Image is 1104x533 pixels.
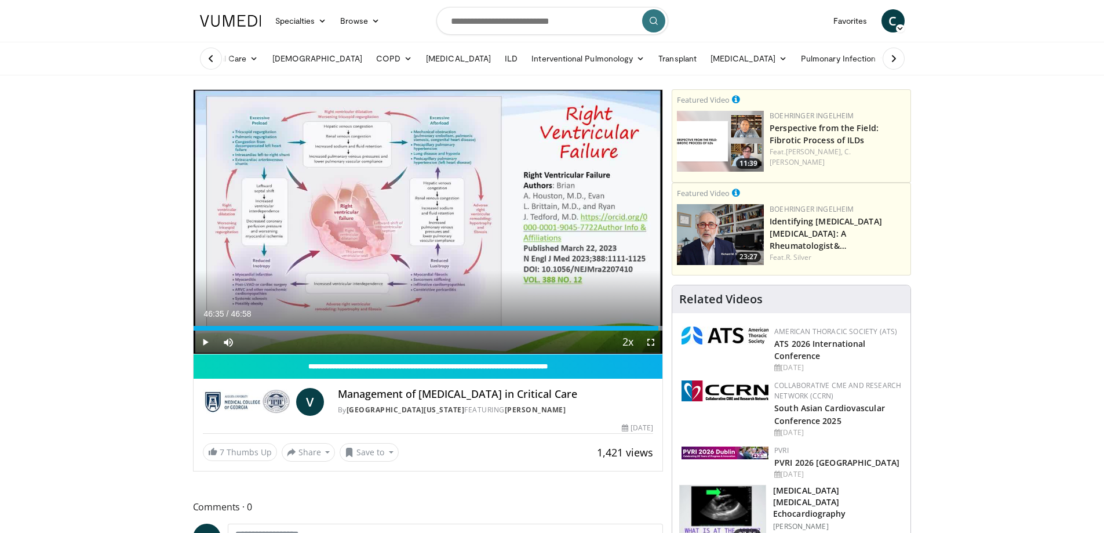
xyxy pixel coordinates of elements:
a: Identifying [MEDICAL_DATA] [MEDICAL_DATA]: A Rheumatologist&… [770,216,882,251]
span: 46:35 [204,309,224,318]
span: 1,421 views [597,445,653,459]
a: R. Silver [786,252,812,262]
a: Boehringer Ingelheim [770,204,854,214]
h4: Management of [MEDICAL_DATA] in Critical Care [338,388,653,401]
small: Featured Video [677,188,730,198]
a: C [881,9,905,32]
img: 0d260a3c-dea8-4d46-9ffd-2859801fb613.png.150x105_q85_crop-smart_upscale.png [677,111,764,172]
div: Feat. [770,147,906,168]
img: VuMedi Logo [200,15,261,27]
a: Browse [333,9,387,32]
input: Search topics, interventions [436,7,668,35]
a: Favorites [826,9,875,32]
video-js: Video Player [194,90,663,354]
span: 46:58 [231,309,251,318]
img: Medical College of Georgia - Augusta University [203,388,292,416]
div: [DATE] [774,469,901,480]
a: [DEMOGRAPHIC_DATA] [265,47,369,70]
a: PVRI 2026 [GEOGRAPHIC_DATA] [774,457,899,468]
img: dcc7dc38-d620-4042-88f3-56bf6082e623.png.150x105_q85_crop-smart_upscale.png [677,204,764,265]
button: Fullscreen [639,331,662,354]
div: Progress Bar [194,326,663,331]
a: South Asian Cardiovascular Conference 2025 [774,403,885,426]
span: / [227,309,229,318]
a: Pulmonary Infection [794,47,894,70]
button: Playback Rate [616,331,639,354]
h3: [MEDICAL_DATA] [MEDICAL_DATA] Echocardiography [773,485,903,520]
div: [DATE] [622,423,653,433]
a: C. [PERSON_NAME] [770,147,851,167]
span: 23:27 [736,252,761,262]
a: ILD [498,47,524,70]
a: COPD [369,47,419,70]
h4: Related Videos [679,292,763,306]
div: By FEATURING [338,405,653,415]
img: 33783847-ac93-4ca7-89f8-ccbd48ec16ca.webp.150x105_q85_autocrop_double_scale_upscale_version-0.2.jpg [682,447,768,459]
button: Play [194,331,217,354]
small: Featured Video [677,95,730,105]
a: Collaborative CME and Research Network (CCRN) [774,380,901,401]
a: American Thoracic Society (ATS) [774,327,897,336]
a: Transplant [651,47,704,70]
span: 11:39 [736,158,761,169]
a: [MEDICAL_DATA] [704,47,794,70]
a: 11:39 [677,111,764,172]
a: Interventional Pulmonology [524,47,651,70]
div: [DATE] [774,427,901,438]
a: V [296,388,324,416]
a: 7 Thumbs Up [203,443,277,461]
img: a04ee3ba-8487-4636-b0fb-5e8d268f3737.png.150x105_q85_autocrop_double_scale_upscale_version-0.2.png [682,380,768,401]
a: [MEDICAL_DATA] [419,47,498,70]
button: Mute [217,331,240,354]
a: Specialties [268,9,334,32]
p: [PERSON_NAME] [773,522,903,531]
button: Save to [340,443,399,462]
div: [DATE] [774,362,901,373]
a: [PERSON_NAME], [786,147,843,157]
button: Share [282,443,336,462]
span: Comments 0 [193,499,664,514]
a: Boehringer Ingelheim [770,111,854,121]
a: Perspective from the Field: Fibrotic Process of ILDs [770,122,879,146]
div: Feat. [770,252,906,263]
img: 31f0e357-1e8b-4c70-9a73-47d0d0a8b17d.png.150x105_q85_autocrop_double_scale_upscale_version-0.2.jpg [682,327,768,345]
a: 23:27 [677,204,764,265]
a: [PERSON_NAME] [505,405,566,415]
a: PVRI [774,445,789,455]
a: ATS 2026 International Conference [774,338,865,361]
span: 7 [220,447,224,458]
a: [GEOGRAPHIC_DATA][US_STATE] [347,405,465,415]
